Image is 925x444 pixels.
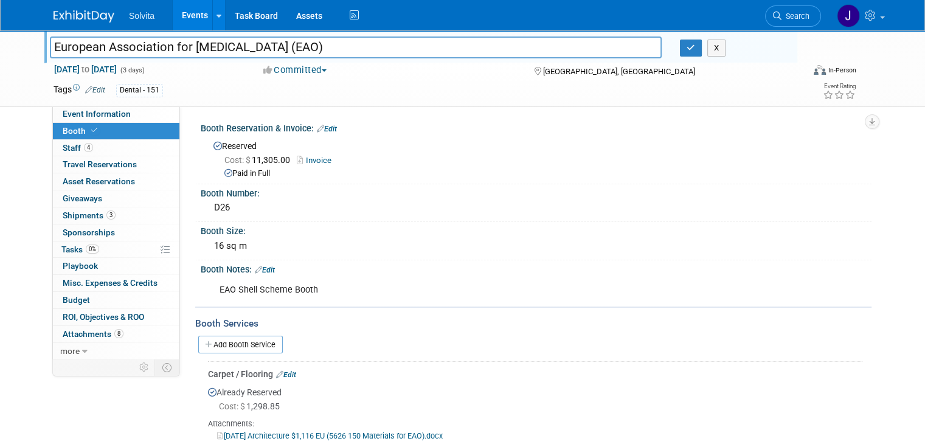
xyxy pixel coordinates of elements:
a: Invoice [297,156,338,165]
a: Search [765,5,821,27]
a: Misc. Expenses & Credits [53,275,179,291]
a: more [53,343,179,359]
div: Booth Notes: [201,260,871,276]
button: Committed [259,64,331,77]
span: Attachments [63,329,123,339]
a: Tasks0% [53,241,179,258]
span: Asset Reservations [63,176,135,186]
img: ExhibitDay [54,10,114,23]
div: In-Person [828,66,856,75]
td: Tags [54,83,105,97]
a: Edit [85,86,105,94]
td: Toggle Event Tabs [155,359,180,375]
a: Travel Reservations [53,156,179,173]
a: Sponsorships [53,224,179,241]
span: 1,298.85 [219,401,285,411]
a: Attachments8 [53,326,179,342]
span: more [60,346,80,356]
span: Booth [63,126,100,136]
span: Solvita [129,11,154,21]
div: Event Format [738,63,856,82]
span: [DATE] [DATE] [54,64,117,75]
div: Booth Number: [201,184,871,199]
a: Shipments3 [53,207,179,224]
a: Edit [276,370,296,379]
a: ROI, Objectives & ROO [53,309,179,325]
a: Staff4 [53,140,179,156]
a: Edit [317,125,337,133]
span: Playbook [63,261,98,271]
div: Booth Size: [201,222,871,237]
span: Budget [63,295,90,305]
div: Dental - 151 [116,84,163,97]
span: 3 [106,210,116,220]
div: Carpet / Flooring [208,368,862,380]
span: to [80,64,91,74]
a: Playbook [53,258,179,274]
span: ROI, Objectives & ROO [63,312,144,322]
div: Booth Services [195,317,871,330]
span: Cost: $ [219,401,246,411]
span: 8 [114,329,123,338]
div: D26 [210,198,862,217]
span: Travel Reservations [63,159,137,169]
a: Budget [53,292,179,308]
div: Booth Reservation & Invoice: [201,119,871,135]
a: Edit [255,266,275,274]
div: EAO Shell Scheme Booth [211,278,741,302]
div: Attachments: [208,418,862,429]
span: (3 days) [119,66,145,74]
span: Giveaways [63,193,102,203]
td: Personalize Event Tab Strip [134,359,155,375]
div: Paid in Full [224,168,862,179]
i: Booth reservation complete [91,127,97,134]
span: Sponsorships [63,227,115,237]
div: Event Rating [823,83,856,89]
span: Event Information [63,109,131,119]
a: Booth [53,123,179,139]
span: 0% [86,245,99,254]
span: 11,305.00 [224,155,295,165]
span: 4 [84,143,93,152]
span: Tasks [61,245,99,254]
a: Giveaways [53,190,179,207]
span: Staff [63,143,93,153]
div: Reserved [210,137,862,179]
a: [DATE] Architecture $1,116 EU (5626 150 Materials for EAO).docx [217,431,443,440]
span: Cost: $ [224,155,252,165]
button: X [707,40,726,57]
span: Search [781,12,809,21]
img: Josh Richardson [837,4,860,27]
span: Shipments [63,210,116,220]
div: 16 sq m [210,237,862,255]
img: Format-Inperson.png [814,65,826,75]
a: Asset Reservations [53,173,179,190]
a: Add Booth Service [198,336,283,353]
a: Event Information [53,106,179,122]
span: Misc. Expenses & Credits [63,278,158,288]
span: [GEOGRAPHIC_DATA], [GEOGRAPHIC_DATA] [543,67,695,76]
